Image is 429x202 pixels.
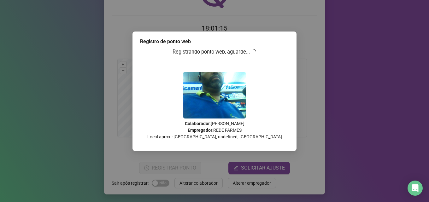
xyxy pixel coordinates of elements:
[140,38,289,45] div: Registro de ponto web
[408,181,423,196] div: Open Intercom Messenger
[185,121,210,126] strong: Colaborador
[183,72,246,118] img: 2Q==
[140,48,289,56] h3: Registrando ponto web, aguarde...
[250,48,257,55] span: loading
[188,128,212,133] strong: Empregador
[140,120,289,140] p: : [PERSON_NAME] : REDE FARMES Local aprox.: [GEOGRAPHIC_DATA], undefined, [GEOGRAPHIC_DATA]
